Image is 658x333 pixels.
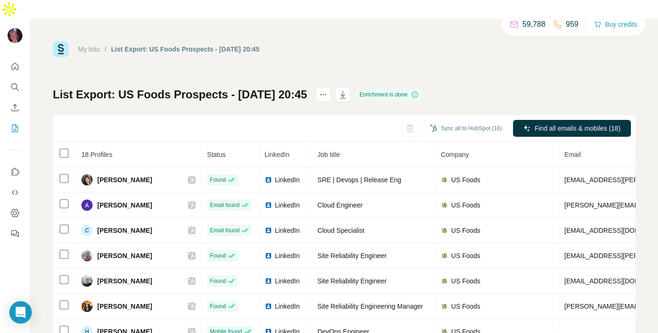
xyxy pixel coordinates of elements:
span: LinkedIn [275,276,300,286]
img: Avatar [81,275,93,287]
img: company-logo [441,303,448,310]
button: Use Surfe API [7,184,22,201]
img: LinkedIn logo [265,303,272,310]
img: company-logo [441,176,448,184]
img: company-logo [441,252,448,259]
span: Site Reliability Engineer [318,277,387,285]
img: Avatar [81,174,93,185]
span: [PERSON_NAME] [97,226,152,235]
span: Found [210,277,226,285]
span: LinkedIn [275,302,300,311]
span: Site Reliability Engineer [318,252,387,259]
span: LinkedIn [265,151,289,158]
span: Found [210,176,226,184]
div: Enrichment is done [357,89,422,100]
span: US Foods [451,200,480,210]
span: US Foods [451,251,480,260]
img: Surfe Logo [53,41,69,57]
img: LinkedIn logo [265,227,272,234]
span: US Foods [451,302,480,311]
button: actions [316,87,331,102]
span: [PERSON_NAME] [97,200,152,210]
span: US Foods [451,226,480,235]
span: [PERSON_NAME] [97,175,152,185]
button: Find all emails & mobiles (18) [513,120,631,137]
button: Buy credits [594,18,637,31]
img: LinkedIn logo [265,252,272,259]
span: Cloud Specialist [318,227,364,234]
span: Email found [210,226,239,235]
button: My lists [7,120,22,137]
button: Feedback [7,225,22,242]
span: Job title [318,151,340,158]
div: List Export: US Foods Prospects - [DATE] 20:45 [111,44,260,54]
button: Dashboard [7,205,22,222]
div: Open Intercom Messenger [9,301,32,324]
button: Quick start [7,58,22,75]
span: 18 Profiles [81,151,112,158]
img: LinkedIn logo [265,201,272,209]
span: LinkedIn [275,251,300,260]
p: 59,788 [522,19,545,30]
p: 959 [566,19,578,30]
img: Avatar [81,301,93,312]
img: Avatar [81,200,93,211]
span: Site Reliability Engineering Manager [318,303,423,310]
span: US Foods [451,175,480,185]
img: LinkedIn logo [265,277,272,285]
button: Enrich CSV [7,99,22,116]
button: Use Surfe on LinkedIn [7,163,22,180]
button: Sync all to HubSpot (18) [423,121,508,135]
div: C [81,225,93,236]
span: Cloud Engineer [318,201,363,209]
span: Email found [210,201,239,209]
span: Find all emails & mobiles (18) [535,124,621,133]
span: Company [441,151,469,158]
span: US Foods [451,276,480,286]
h1: List Export: US Foods Prospects - [DATE] 20:45 [53,87,307,102]
li: / [105,44,107,54]
span: Found [210,302,226,311]
span: Email [564,151,581,158]
span: [PERSON_NAME] [97,276,152,286]
span: [PERSON_NAME] [97,251,152,260]
span: SRE | Devops | Release Eng [318,176,401,184]
img: company-logo [441,227,448,234]
span: LinkedIn [275,226,300,235]
button: Search [7,79,22,96]
span: Found [210,252,226,260]
img: company-logo [441,201,448,209]
img: Avatar [7,28,22,43]
span: LinkedIn [275,175,300,185]
img: company-logo [441,277,448,285]
span: [PERSON_NAME] [97,302,152,311]
a: My lists [78,45,100,53]
span: Status [207,151,226,158]
img: LinkedIn logo [265,176,272,184]
img: Avatar [81,250,93,261]
span: LinkedIn [275,200,300,210]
